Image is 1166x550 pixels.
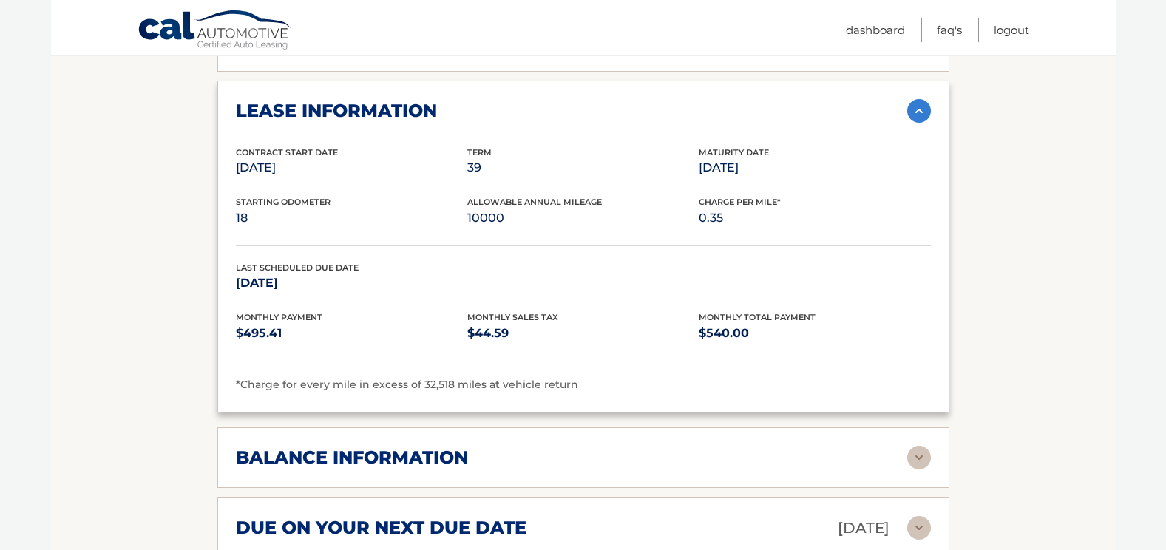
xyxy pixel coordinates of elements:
p: $540.00 [699,323,930,344]
p: 18 [236,208,467,228]
img: accordion-active.svg [907,99,931,123]
p: $495.41 [236,323,467,344]
span: Monthly Total Payment [699,312,816,322]
span: Contract Start Date [236,147,338,157]
h2: lease information [236,100,437,122]
span: Monthly Sales Tax [467,312,558,322]
p: [DATE] [838,515,889,541]
span: Last Scheduled Due Date [236,262,359,273]
span: Starting Odometer [236,197,331,207]
p: [DATE] [236,273,467,293]
p: [DATE] [699,157,930,178]
span: Monthly Payment [236,312,322,322]
img: accordion-rest.svg [907,446,931,469]
span: Charge Per Mile* [699,197,781,207]
a: Cal Automotive [138,10,293,52]
img: accordion-rest.svg [907,516,931,540]
span: *Charge for every mile in excess of 32,518 miles at vehicle return [236,378,578,391]
span: Term [467,147,492,157]
span: Maturity Date [699,147,769,157]
a: Dashboard [846,18,905,42]
a: Logout [994,18,1029,42]
p: 0.35 [699,208,930,228]
p: $44.59 [467,323,699,344]
h2: due on your next due date [236,517,526,539]
span: Allowable Annual Mileage [467,197,602,207]
a: FAQ's [937,18,962,42]
p: [DATE] [236,157,467,178]
h2: balance information [236,447,468,469]
p: 39 [467,157,699,178]
p: 10000 [467,208,699,228]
